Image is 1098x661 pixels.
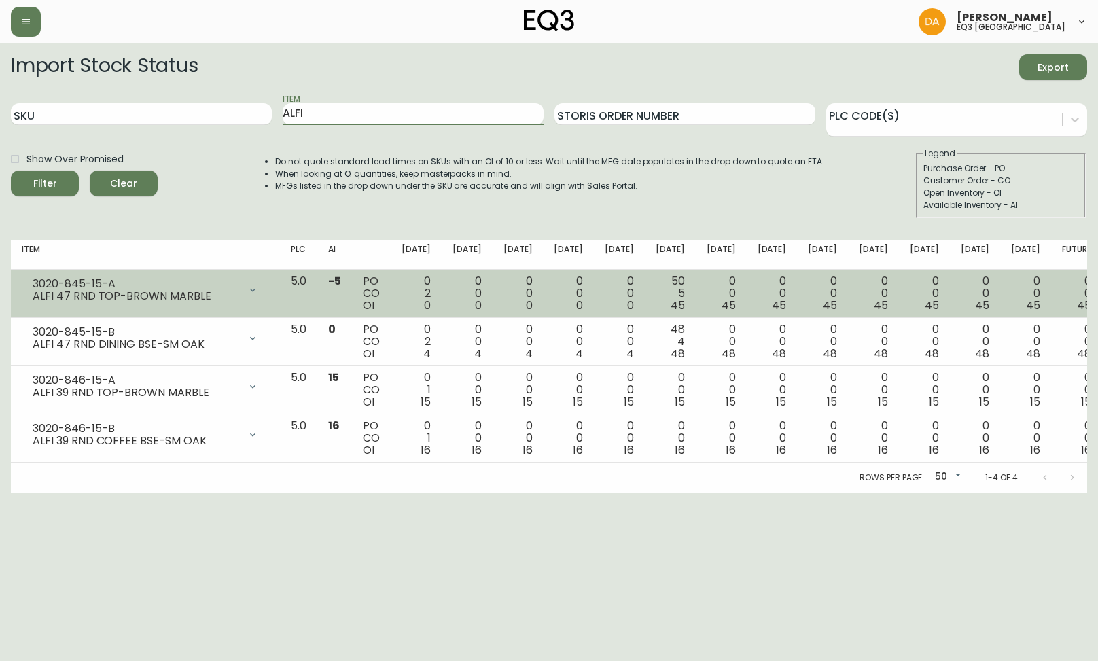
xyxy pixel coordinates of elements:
span: 15 [726,394,736,410]
div: 0 0 [808,420,837,457]
th: [DATE] [1000,240,1051,270]
span: 15 [328,370,339,385]
td: 5.0 [280,270,317,318]
span: OI [363,394,374,410]
div: 0 0 [808,372,837,408]
span: 48 [1077,346,1091,361]
div: 3020-845-15-B [33,326,239,338]
div: 0 0 [656,372,685,408]
span: 15 [878,394,888,410]
li: Do not quote standard lead times on SKUs with an OI of 10 or less. Wait until the MFG date popula... [275,156,824,168]
div: 0 0 [707,323,736,360]
span: 16 [1030,442,1040,458]
span: 0 [576,298,583,313]
span: 15 [675,394,685,410]
span: [PERSON_NAME] [957,12,1052,23]
li: MFGs listed in the drop down under the SKU are accurate and will align with Sales Portal. [275,180,824,192]
th: [DATE] [950,240,1001,270]
span: 15 [1030,394,1040,410]
span: 45 [925,298,939,313]
th: AI [317,240,352,270]
div: 0 0 [1062,323,1091,360]
span: 16 [726,442,736,458]
div: 3020-845-15-BALFI 47 RND DINING BSE-SM OAK [22,323,269,353]
th: [DATE] [391,240,442,270]
div: Open Inventory - OI [923,187,1078,199]
div: 0 0 [1011,323,1040,360]
span: 16 [472,442,482,458]
p: Rows per page: [860,471,924,484]
span: 48 [925,346,939,361]
div: 0 0 [961,420,990,457]
div: 0 0 [707,420,736,457]
div: 0 0 [1011,372,1040,408]
button: Clear [90,171,158,196]
td: 5.0 [280,366,317,414]
h5: eq3 [GEOGRAPHIC_DATA] [957,23,1065,31]
span: Show Over Promised [26,152,124,166]
span: 4 [474,346,482,361]
div: 0 0 [554,323,583,360]
div: 0 0 [707,275,736,312]
span: 4 [423,346,431,361]
div: 0 0 [758,372,787,408]
span: 48 [874,346,888,361]
div: 0 0 [808,323,837,360]
div: 0 0 [758,275,787,312]
div: 3020-846-15-B [33,423,239,435]
div: 50 [929,466,963,488]
span: 16 [979,442,989,458]
div: 3020-846-15-A [33,374,239,387]
span: 4 [525,346,533,361]
td: 5.0 [280,318,317,366]
span: OI [363,346,374,361]
span: 16 [573,442,583,458]
th: [DATE] [543,240,594,270]
span: 48 [772,346,786,361]
div: 0 0 [554,420,583,457]
span: 15 [421,394,431,410]
div: 0 2 [402,323,431,360]
span: 0 [424,298,431,313]
span: 16 [675,442,685,458]
span: 16 [827,442,837,458]
span: Clear [101,175,147,192]
div: 0 0 [605,275,634,312]
div: 0 0 [758,420,787,457]
div: 0 0 [605,323,634,360]
span: 15 [776,394,786,410]
div: PO CO [363,372,380,408]
span: 16 [1081,442,1091,458]
div: 0 0 [1062,275,1091,312]
div: 0 0 [554,275,583,312]
h2: Import Stock Status [11,54,198,80]
div: 0 1 [402,420,431,457]
p: 1-4 of 4 [985,471,1018,484]
div: Customer Order - CO [923,175,1078,187]
div: 0 0 [656,420,685,457]
span: 16 [624,442,634,458]
th: PLC [280,240,317,270]
div: 0 0 [503,420,533,457]
div: 0 0 [910,372,939,408]
img: logo [524,10,574,31]
div: PO CO [363,275,380,312]
button: Export [1019,54,1087,80]
div: 0 0 [707,372,736,408]
div: Purchase Order - PO [923,162,1078,175]
div: 0 0 [503,323,533,360]
div: 0 0 [758,323,787,360]
span: 4 [575,346,583,361]
th: [DATE] [645,240,696,270]
div: 50 5 [656,275,685,312]
span: Export [1030,59,1076,76]
span: 48 [1026,346,1040,361]
td: 5.0 [280,414,317,463]
th: [DATE] [493,240,544,270]
span: OI [363,442,374,458]
span: 0 [328,321,336,337]
span: 15 [979,394,989,410]
div: ALFI 47 RND DINING BSE-SM OAK [33,338,239,351]
button: Filter [11,171,79,196]
div: 0 2 [402,275,431,312]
